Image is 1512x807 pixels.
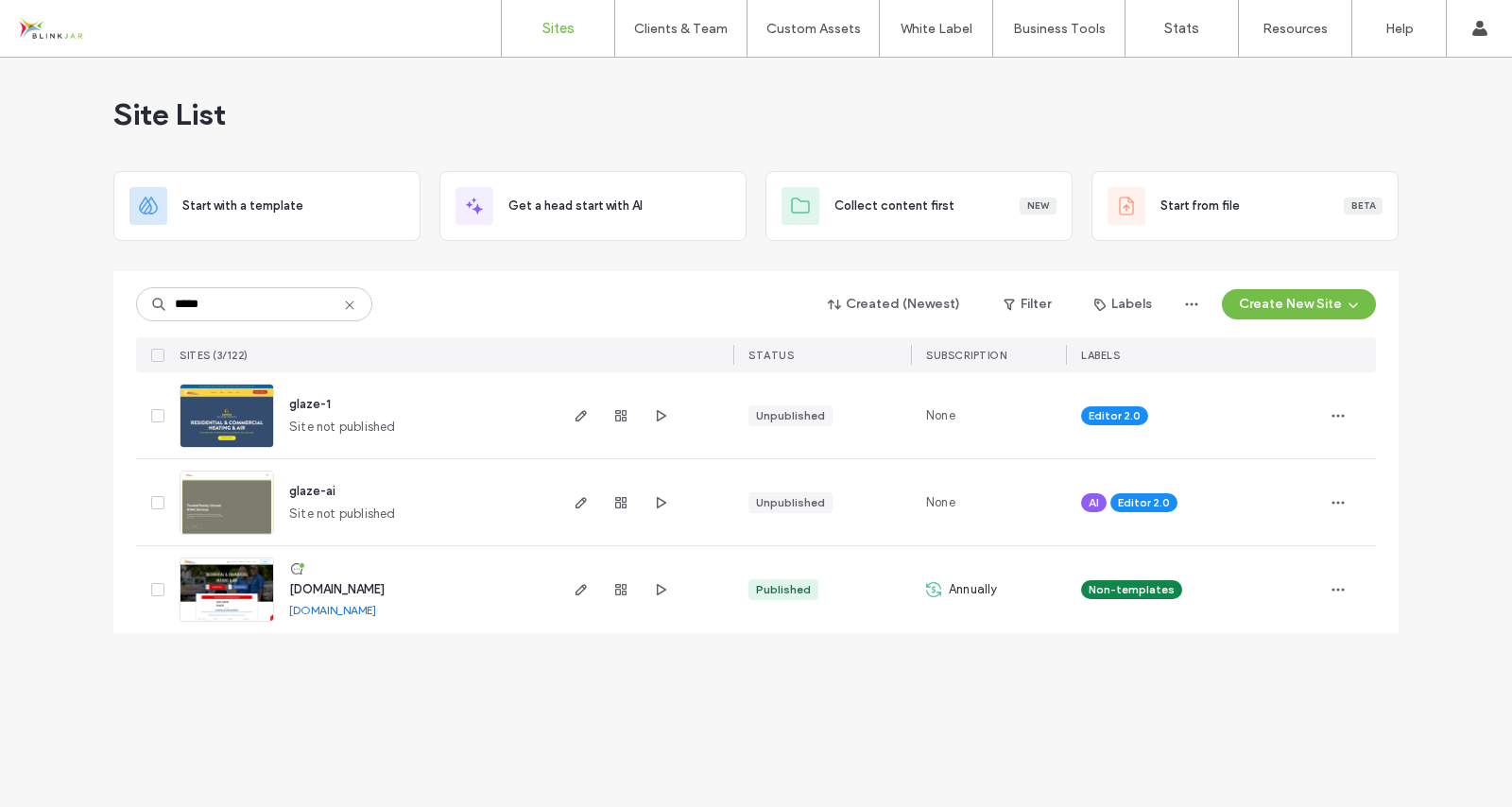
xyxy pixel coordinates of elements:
[1091,171,1399,241] div: Start from fileBeta
[182,197,303,215] span: Start with a template
[1385,21,1414,37] label: Help
[439,171,747,241] div: Get a head start with AI
[289,505,396,524] span: Site not published
[1160,197,1240,215] span: Start from file
[756,407,825,424] div: Unpublished
[926,493,955,512] span: None
[542,20,575,37] label: Sites
[43,13,81,30] span: Help
[508,197,643,215] span: Get a head start with AI
[180,349,249,362] span: SITES (3/122)
[926,406,955,425] span: None
[748,349,794,362] span: STATUS
[756,494,825,511] div: Unpublished
[289,484,335,498] a: glaze-ai
[113,171,421,241] div: Start with a template
[289,603,376,617] a: [DOMAIN_NAME]
[834,197,954,215] span: Collect content first
[1013,21,1106,37] label: Business Tools
[756,581,811,598] div: Published
[766,21,861,37] label: Custom Assets
[289,397,331,411] a: glaze-1
[926,349,1006,362] span: SUBSCRIPTION
[1164,20,1199,37] label: Stats
[1077,289,1169,319] button: Labels
[985,289,1070,319] button: Filter
[113,95,226,133] span: Site List
[1089,407,1141,424] span: Editor 2.0
[1020,197,1057,215] div: New
[949,580,998,599] span: Annually
[1089,494,1099,511] span: AI
[812,289,977,319] button: Created (Newest)
[765,171,1073,241] div: Collect content firstNew
[1118,494,1170,511] span: Editor 2.0
[1222,289,1376,319] button: Create New Site
[1089,581,1175,598] span: Non-templates
[634,21,728,37] label: Clients & Team
[289,418,396,437] span: Site not published
[1263,21,1328,37] label: Resources
[901,21,972,37] label: White Label
[1344,197,1383,215] div: Beta
[1081,349,1120,362] span: LABELS
[289,582,385,596] a: [DOMAIN_NAME]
